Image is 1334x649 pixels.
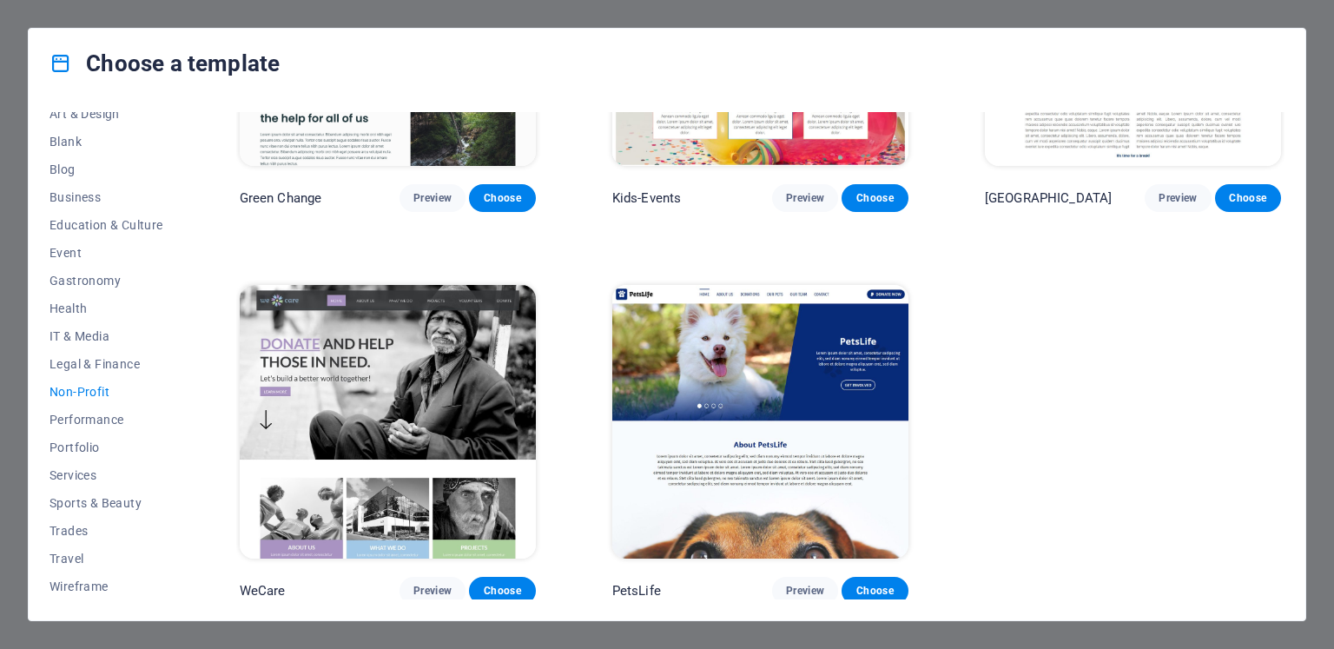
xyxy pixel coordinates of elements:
span: IT & Media [50,329,163,343]
span: Preview [413,584,452,598]
span: Travel [50,552,163,566]
button: Legal & Finance [50,350,163,378]
button: Wireframe [50,573,163,600]
span: Services [50,468,163,482]
h4: Choose a template [50,50,280,77]
span: Blank [50,135,163,149]
p: Green Change [240,189,322,207]
span: Non-Profit [50,385,163,399]
button: Preview [400,577,466,605]
span: Gastronomy [50,274,163,288]
button: Health [50,295,163,322]
button: Trades [50,517,163,545]
span: Preview [413,191,452,205]
button: Blank [50,128,163,156]
span: Trades [50,524,163,538]
span: Portfolio [50,440,163,454]
span: Wireframe [50,579,163,593]
button: Performance [50,406,163,434]
span: Choose [1229,191,1267,205]
span: Art & Design [50,107,163,121]
span: Health [50,301,163,315]
button: Art & Design [50,100,163,128]
span: Choose [483,584,521,598]
span: Blog [50,162,163,176]
span: Preview [786,191,824,205]
button: Event [50,239,163,267]
button: Education & Culture [50,211,163,239]
span: Education & Culture [50,218,163,232]
img: PetsLife [612,285,908,558]
button: Non-Profit [50,378,163,406]
span: Performance [50,413,163,427]
p: WeCare [240,582,286,599]
span: Choose [855,584,894,598]
button: IT & Media [50,322,163,350]
span: Legal & Finance [50,357,163,371]
button: Choose [469,184,535,212]
span: Preview [1159,191,1197,205]
span: Choose [483,191,521,205]
span: Event [50,246,163,260]
button: Blog [50,156,163,183]
p: [GEOGRAPHIC_DATA] [985,189,1112,207]
button: Preview [1145,184,1211,212]
span: Sports & Beauty [50,496,163,510]
button: Choose [842,184,908,212]
button: Travel [50,545,163,573]
p: PetsLife [612,582,661,599]
button: Preview [400,184,466,212]
button: Portfolio [50,434,163,461]
button: Choose [842,577,908,605]
button: Choose [1215,184,1281,212]
button: Preview [772,577,838,605]
button: Choose [469,577,535,605]
button: Preview [772,184,838,212]
button: Sports & Beauty [50,489,163,517]
button: Business [50,183,163,211]
span: Choose [855,191,894,205]
p: Kids-Events [612,189,682,207]
button: Gastronomy [50,267,163,295]
span: Business [50,190,163,204]
button: Services [50,461,163,489]
img: WeCare [240,285,536,558]
span: Preview [786,584,824,598]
